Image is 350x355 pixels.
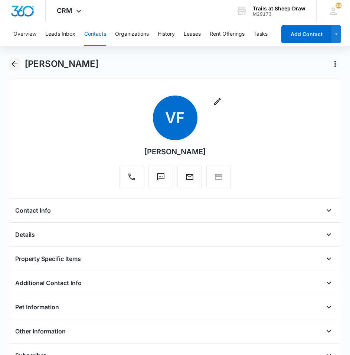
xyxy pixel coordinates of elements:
[323,253,335,265] button: Open
[15,278,82,287] h4: Additional Contact Info
[144,146,206,157] div: [PERSON_NAME]
[323,325,335,337] button: Open
[84,22,106,46] button: Contacts
[15,303,59,312] h4: Pet Information
[15,230,35,239] h4: Details
[281,25,331,43] button: Add Contact
[336,3,341,9] span: 39
[13,22,36,46] button: Overview
[210,22,245,46] button: Rent Offerings
[15,206,51,215] h4: Contact Info
[336,3,341,9] div: notifications count
[253,12,305,17] div: account id
[57,7,72,14] span: CRM
[323,204,335,216] button: Open
[148,176,173,183] a: Text
[158,22,175,46] button: History
[323,229,335,241] button: Open
[253,22,268,46] button: Tasks
[329,58,341,70] button: Actions
[323,301,335,313] button: Open
[15,327,66,336] h4: Other Information
[323,277,335,289] button: Open
[253,6,305,12] div: account name
[120,165,144,189] button: Call
[184,22,201,46] button: Leases
[177,176,202,183] a: Email
[120,176,144,183] a: Call
[177,165,202,189] button: Email
[148,165,173,189] button: Text
[153,96,197,140] span: VF
[24,58,99,70] h1: [PERSON_NAME]
[9,58,20,70] button: Back
[45,22,75,46] button: Leads Inbox
[15,254,81,263] h4: Property Specific Items
[115,22,149,46] button: Organizations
